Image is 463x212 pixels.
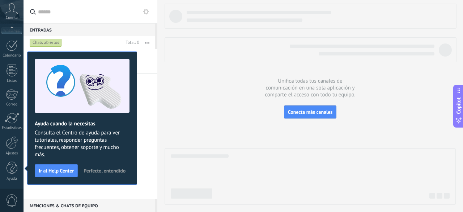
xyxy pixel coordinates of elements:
div: Estadísticas [1,126,22,130]
h2: Ayuda cuando la necesitas [35,120,129,127]
button: Perfecto, entendido [80,165,129,176]
div: Chats abiertos [30,38,62,47]
span: Ir al Help Center [39,168,74,173]
div: Ayuda [1,176,22,181]
span: Conecta más canales [288,109,332,115]
span: Cuenta [6,16,18,20]
span: Consulta el Centro de ayuda para ver tutoriales, responder preguntas frecuentes, obtener soporte ... [35,129,129,158]
div: Ajustes [1,151,22,156]
button: Conecta más canales [284,105,336,119]
div: Menciones & Chats de equipo [24,199,155,212]
div: Calendario [1,53,22,58]
div: Correo [1,102,22,107]
div: Total: 0 [123,39,139,46]
button: Ir al Help Center [35,164,78,177]
div: Entradas [24,23,155,36]
span: Copilot [455,97,462,114]
span: Perfecto, entendido [84,168,126,173]
div: Listas [1,79,22,83]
